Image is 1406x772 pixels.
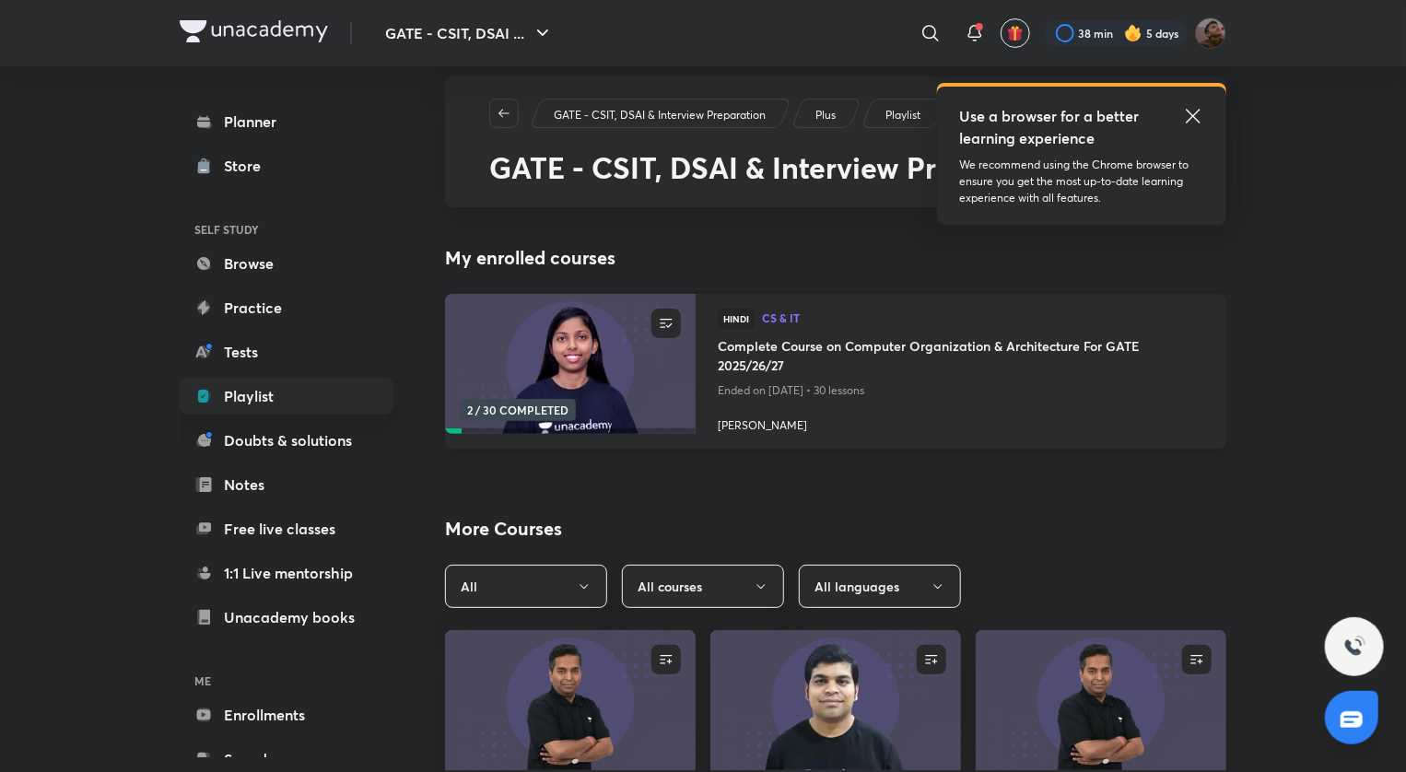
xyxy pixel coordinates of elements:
[460,399,576,421] span: 2 / 30 COMPLETED
[762,312,1204,325] a: CS & IT
[976,630,1226,770] a: new-thumbnail
[1124,24,1142,42] img: streak
[180,20,328,42] img: Company Logo
[180,510,393,547] a: Free live classes
[180,245,393,282] a: Browse
[180,20,328,47] a: Company Logo
[180,599,393,636] a: Unacademy books
[718,379,1204,403] p: Ended on [DATE] • 30 lessons
[180,665,393,696] h6: ME
[180,422,393,459] a: Doubts & solutions
[1001,18,1030,48] button: avatar
[445,244,1226,272] h4: My enrolled courses
[1343,636,1365,658] img: ttu
[1195,18,1226,49] img: Suryansh Singh
[180,289,393,326] a: Practice
[445,515,1226,543] h2: More Courses
[554,107,766,123] p: GATE - CSIT, DSAI & Interview Preparation
[374,15,565,52] button: GATE - CSIT, DSAI ...
[180,103,393,140] a: Planner
[959,105,1142,149] h5: Use a browser for a better learning experience
[180,214,393,245] h6: SELF STUDY
[180,147,393,184] a: Store
[813,107,839,123] a: Plus
[973,629,1228,772] img: new-thumbnail
[224,155,272,177] div: Store
[445,630,696,770] a: new-thumbnail
[551,107,769,123] a: GATE - CSIT, DSAI & Interview Preparation
[445,294,696,449] a: new-thumbnail2 / 30 COMPLETED
[180,333,393,370] a: Tests
[708,629,963,772] img: new-thumbnail
[883,107,924,123] a: Playlist
[442,629,697,772] img: new-thumbnail
[180,378,393,415] a: Playlist
[799,565,961,608] button: All languages
[885,107,920,123] p: Playlist
[815,107,836,123] p: Plus
[762,312,1204,323] span: CS & IT
[718,410,1204,434] a: [PERSON_NAME]
[445,565,607,608] button: All
[180,466,393,503] a: Notes
[442,293,697,436] img: new-thumbnail
[180,696,393,733] a: Enrollments
[710,630,961,770] a: new-thumbnail
[622,565,784,608] button: All courses
[718,336,1204,379] a: Complete Course on Computer Organization & Architecture For GATE 2025/26/27
[718,309,755,329] span: Hindi
[489,147,1143,187] span: GATE - CSIT, DSAI & Interview Preparation COA
[959,157,1204,206] p: We recommend using the Chrome browser to ensure you get the most up-to-date learning experience w...
[180,555,393,591] a: 1:1 Live mentorship
[1007,25,1024,41] img: avatar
